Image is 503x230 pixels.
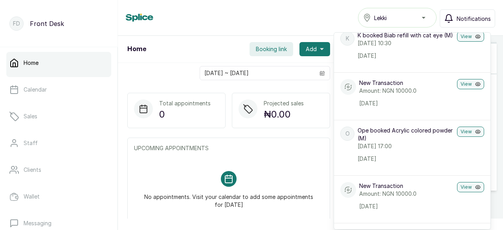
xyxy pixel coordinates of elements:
p: [DATE] [358,155,454,163]
button: View [457,79,484,89]
button: View [457,127,484,137]
p: [DATE] [359,202,454,210]
button: Notifications [440,9,495,28]
button: Booking link [250,42,293,56]
p: New Transaction [359,79,454,87]
p: Amount: NGN 10000.0 [359,87,454,95]
p: No appointments. Visit your calendar to add some appointments for [DATE] [143,187,314,209]
button: View [457,182,484,192]
a: Clients [6,159,111,181]
p: [DATE] 17:00 [358,142,454,150]
a: Sales [6,105,111,127]
input: Select date [200,66,315,80]
h1: Home [127,44,146,54]
p: Calendar [24,86,47,94]
p: O [345,130,350,138]
p: Ope booked Acrylic colored powder (M) [358,127,454,142]
p: 0 [159,107,211,121]
p: [DATE] [358,52,454,60]
p: Clients [24,166,41,174]
p: New Transaction [359,182,454,190]
button: Add [299,42,330,56]
p: Messaging [24,219,51,227]
p: [DATE] 10:30 [358,39,454,47]
p: [DATE] [359,99,454,107]
p: Wallet [24,193,40,201]
p: Sales [24,112,37,120]
a: Staff [6,132,111,154]
button: Lekki [358,8,437,28]
p: FD [13,20,20,28]
span: Notifications [457,15,491,23]
svg: calendar [319,70,325,76]
p: UPCOMING APPOINTMENTS [134,144,323,152]
a: Wallet [6,186,111,208]
p: K booked Biab refill with cat eye (M) [358,31,454,39]
p: Staff [24,139,38,147]
p: Projected sales [264,99,304,107]
button: View [457,31,484,42]
p: Front Desk [30,19,64,28]
p: Total appointments [159,99,211,107]
p: ₦0.00 [264,107,304,121]
p: Home [24,59,39,67]
p: Amount: NGN 10000.0 [359,190,454,198]
p: K [346,35,349,42]
a: Calendar [6,79,111,101]
a: Home [6,52,111,74]
span: Booking link [256,45,287,53]
span: Lekki [374,14,387,22]
span: Add [306,45,317,53]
